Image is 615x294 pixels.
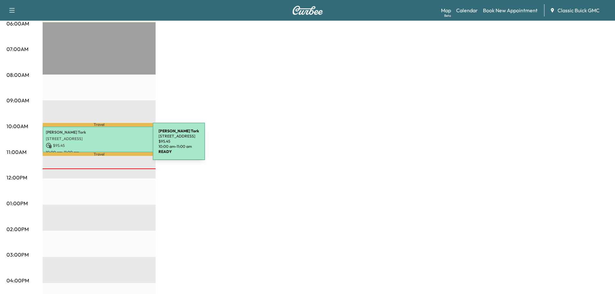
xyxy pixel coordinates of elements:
p: 09:00AM [6,96,29,104]
img: Curbee Logo [292,6,323,15]
a: Calendar [456,6,478,14]
a: Book New Appointment [483,6,538,14]
p: Travel [43,152,156,156]
a: MapBeta [441,6,451,14]
p: 01:00PM [6,199,28,207]
p: [STREET_ADDRESS] [46,136,152,141]
p: 04:00PM [6,277,29,284]
p: 12:00PM [6,174,27,181]
p: $ 95.45 [46,143,152,148]
p: 10:00 am - 11:00 am [46,150,152,155]
p: 06:00AM [6,20,29,27]
div: Beta [444,13,451,18]
p: 03:00PM [6,251,29,259]
p: 11:00AM [6,148,26,156]
p: 10:00AM [6,122,28,130]
p: Travel [43,123,156,127]
span: Classic Buick GMC [558,6,600,14]
p: [PERSON_NAME] Tork [46,130,152,135]
p: 07:00AM [6,45,28,53]
p: 08:00AM [6,71,29,79]
p: 02:00PM [6,225,29,233]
